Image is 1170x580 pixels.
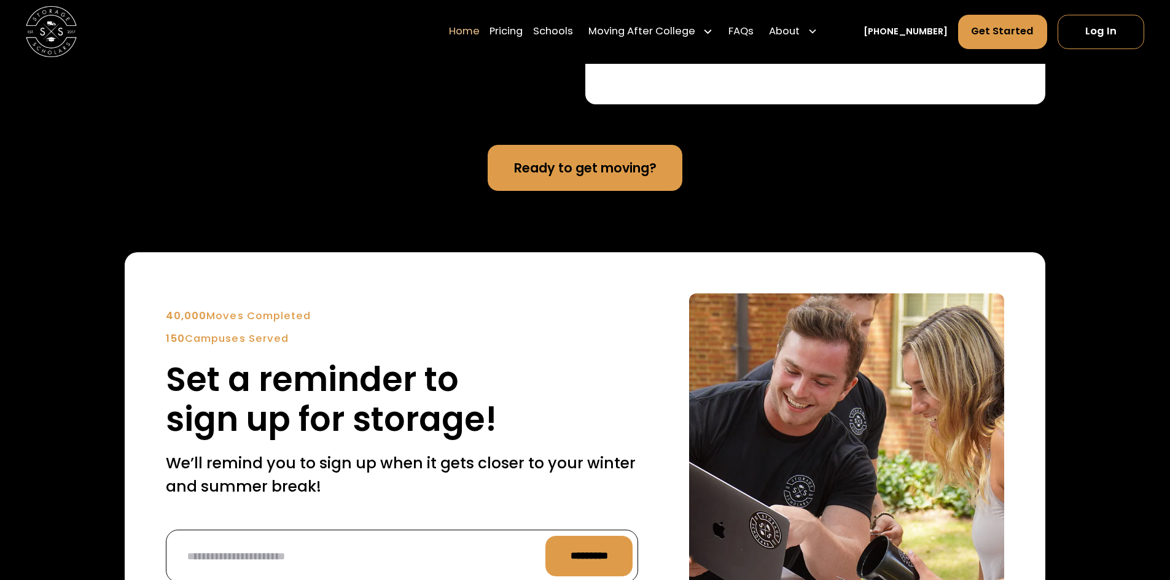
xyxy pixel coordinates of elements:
[166,331,185,346] strong: 150
[728,14,754,50] a: FAQs
[26,6,77,57] a: home
[958,15,1048,49] a: Get Started
[166,309,206,323] strong: 40,000
[166,452,638,498] p: We’ll remind you to sign up when it gets closer to your winter and summer break!
[166,360,638,439] h2: Set a reminder to sign up for storage!
[769,25,800,40] div: About
[583,14,719,50] div: Moving After College
[533,14,573,50] a: Schools
[489,14,523,50] a: Pricing
[588,25,695,40] div: Moving After College
[488,145,682,191] a: Ready to get moving?
[449,14,480,50] a: Home
[864,25,948,39] a: [PHONE_NUMBER]
[764,14,823,50] div: About
[26,6,77,57] img: Storage Scholars main logo
[1058,15,1144,49] a: Log In
[166,331,638,347] div: Campuses Served
[166,309,638,324] div: Moves Completed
